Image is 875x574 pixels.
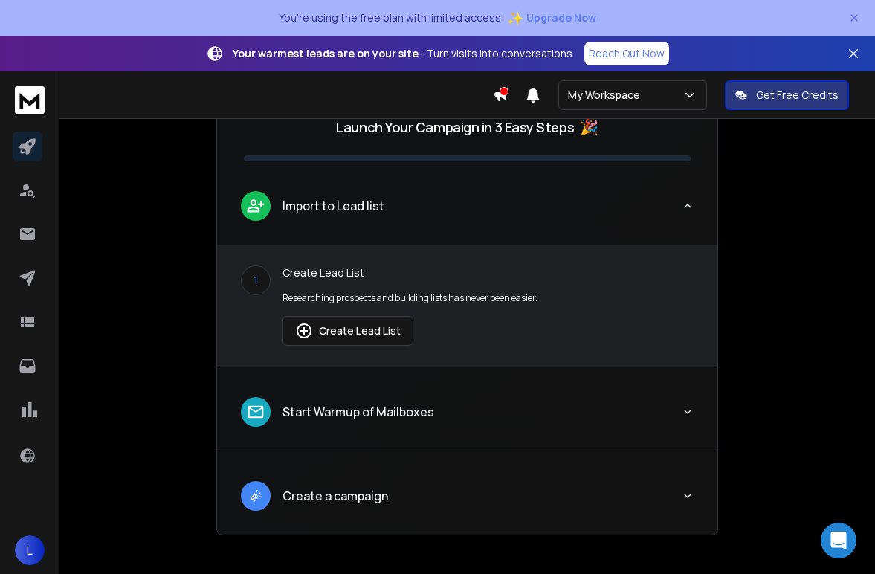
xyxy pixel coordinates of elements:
[526,10,596,25] span: Upgrade Now
[15,86,45,114] img: logo
[336,117,574,138] p: Launch Your Campaign in 3 Easy Steps
[15,535,45,565] button: L
[584,42,669,65] a: Reach Out Now
[756,88,839,103] p: Get Free Credits
[589,46,665,61] p: Reach Out Now
[282,316,413,346] button: Create Lead List
[217,245,717,367] div: leadImport to Lead list
[279,10,501,25] p: You're using the free plan with limited access
[295,322,313,340] img: lead
[507,7,523,28] span: ✨
[282,487,388,505] p: Create a campaign
[282,265,694,280] p: Create Lead List
[246,402,265,422] img: lead
[217,385,717,451] button: leadStart Warmup of Mailboxes
[246,486,265,505] img: lead
[233,46,572,61] p: – Turn visits into conversations
[282,403,434,421] p: Start Warmup of Mailboxes
[246,196,265,215] img: lead
[241,265,271,295] div: 1
[725,80,849,110] button: Get Free Credits
[217,179,717,245] button: leadImport to Lead list
[217,469,717,535] button: leadCreate a campaign
[580,117,598,138] span: 🎉
[507,3,596,33] button: ✨Upgrade Now
[821,523,856,558] div: Open Intercom Messenger
[568,88,646,103] p: My Workspace
[233,46,419,60] strong: Your warmest leads are on your site
[282,292,694,304] p: Researching prospects and building lists has never been easier.
[282,197,384,215] p: Import to Lead list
